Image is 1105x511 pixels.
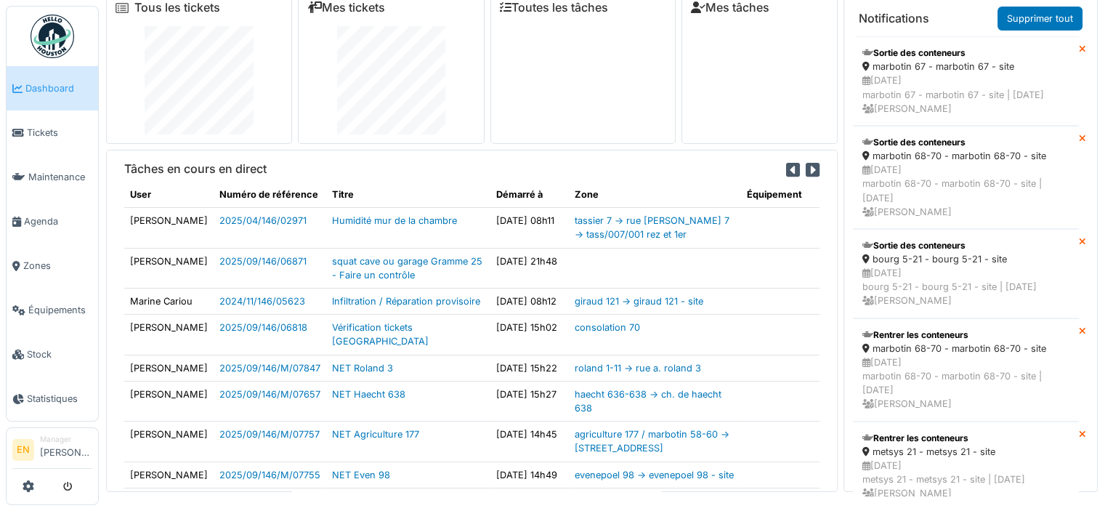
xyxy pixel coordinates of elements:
[12,439,34,461] li: EN
[332,296,480,307] a: Infiltration / Réparation provisoire
[28,303,92,317] span: Équipements
[862,432,1069,445] div: Rentrer les conteneurs
[332,389,405,400] a: NET Haecht 638
[7,332,98,377] a: Stock
[862,163,1069,219] div: [DATE] marbotin 68-70 - marbotin 68-70 - site | [DATE] [PERSON_NAME]
[124,355,214,381] td: [PERSON_NAME]
[124,381,214,421] td: [PERSON_NAME]
[7,66,98,110] a: Dashboard
[862,459,1069,501] div: [DATE] metsys 21 - metsys 21 - site | [DATE] [PERSON_NAME]
[12,434,92,469] a: EN Manager[PERSON_NAME]
[862,266,1069,308] div: [DATE] bourg 5-21 - bourg 5-21 - site | [DATE] [PERSON_NAME]
[40,434,92,445] div: Manager
[40,434,92,465] li: [PERSON_NAME]
[219,296,305,307] a: 2024/11/146/05623
[134,1,220,15] a: Tous les tickets
[219,256,307,267] a: 2025/09/146/06871
[575,389,721,414] a: haecht 636-638 -> ch. de haecht 638
[853,36,1079,126] a: Sortie des conteneurs marbotin 67 - marbotin 67 - site [DATE]marbotin 67 - marbotin 67 - site | [...
[24,214,92,228] span: Agenda
[575,296,703,307] a: giraud 121 -> giraud 121 - site
[490,289,569,315] td: [DATE] 08h12
[862,60,1069,73] div: marbotin 67 - marbotin 67 - site
[27,347,92,361] span: Stock
[326,182,490,208] th: Titre
[997,7,1082,31] a: Supprimer tout
[332,363,393,374] a: NET Roland 3
[130,189,151,200] span: translation missing: fr.shared.user
[575,429,729,454] a: agriculture 177 / marbotin 58-60 -> [STREET_ADDRESS]
[575,363,701,374] a: roland 1-11 -> rue a. roland 3
[307,1,385,15] a: Mes tickets
[332,429,419,440] a: NET Agriculture 177
[862,342,1069,355] div: marbotin 68-70 - marbotin 68-70 - site
[7,244,98,288] a: Zones
[500,1,608,15] a: Toutes les tâches
[490,355,569,381] td: [DATE] 15h22
[219,322,307,333] a: 2025/09/146/06818
[490,182,569,208] th: Démarré à
[7,288,98,332] a: Équipements
[575,215,729,240] a: tassier 7 -> rue [PERSON_NAME] 7 -> tass/007/001 rez et 1er
[569,182,741,208] th: Zone
[23,259,92,273] span: Zones
[862,329,1069,342] div: Rentrer les conteneurs
[490,315,569,355] td: [DATE] 15h02
[490,462,569,488] td: [DATE] 14h49
[124,208,214,248] td: [PERSON_NAME]
[332,256,482,281] a: squat cave ou garage Gramme 25 - Faire un contrôle
[219,363,320,374] a: 2025/09/146/M/07847
[862,445,1069,459] div: metsys 21 - metsys 21 - site
[7,199,98,244] a: Agenda
[219,389,320,400] a: 2025/09/146/M/07657
[124,462,214,488] td: [PERSON_NAME]
[853,318,1079,422] a: Rentrer les conteneurs marbotin 68-70 - marbotin 68-70 - site [DATE]marbotin 68-70 - marbotin 68-...
[219,470,320,480] a: 2025/09/146/M/07755
[332,322,429,347] a: Vérification tickets [GEOGRAPHIC_DATA]
[124,315,214,355] td: [PERSON_NAME]
[575,470,734,480] a: evenepoel 98 -> evenepoel 98 - site
[853,229,1079,318] a: Sortie des conteneurs bourg 5-21 - bourg 5-21 - site [DATE]bourg 5-21 - bourg 5-21 - site | [DATE...
[490,381,569,421] td: [DATE] 15h27
[7,155,98,199] a: Maintenance
[332,215,457,226] a: Humidité mur de la chambre
[25,81,92,95] span: Dashboard
[490,248,569,288] td: [DATE] 21h48
[28,170,92,184] span: Maintenance
[219,429,320,440] a: 2025/09/146/M/07757
[27,126,92,140] span: Tickets
[124,422,214,462] td: [PERSON_NAME]
[691,1,769,15] a: Mes tâches
[490,422,569,462] td: [DATE] 14h45
[214,182,326,208] th: Numéro de référence
[862,252,1069,266] div: bourg 5-21 - bourg 5-21 - site
[853,422,1079,511] a: Rentrer les conteneurs metsys 21 - metsys 21 - site [DATE]metsys 21 - metsys 21 - site | [DATE] [...
[575,322,640,333] a: consolation 70
[741,182,819,208] th: Équipement
[7,110,98,155] a: Tickets
[219,215,307,226] a: 2025/04/146/02971
[490,208,569,248] td: [DATE] 08h11
[27,392,92,406] span: Statistiques
[124,289,214,315] td: Marine Cariou
[862,239,1069,252] div: Sortie des conteneurs
[862,149,1069,163] div: marbotin 68-70 - marbotin 68-70 - site
[862,47,1069,60] div: Sortie des conteneurs
[124,248,214,288] td: [PERSON_NAME]
[31,15,74,58] img: Badge_color-CXgf-gQk.svg
[853,126,1079,229] a: Sortie des conteneurs marbotin 68-70 - marbotin 68-70 - site [DATE]marbotin 68-70 - marbotin 68-7...
[332,470,390,480] a: NET Even 98
[859,12,929,25] h6: Notifications
[862,73,1069,116] div: [DATE] marbotin 67 - marbotin 67 - site | [DATE] [PERSON_NAME]
[862,355,1069,411] div: [DATE] marbotin 68-70 - marbotin 68-70 - site | [DATE] [PERSON_NAME]
[7,377,98,421] a: Statistiques
[124,162,267,176] h6: Tâches en cours en direct
[862,136,1069,149] div: Sortie des conteneurs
